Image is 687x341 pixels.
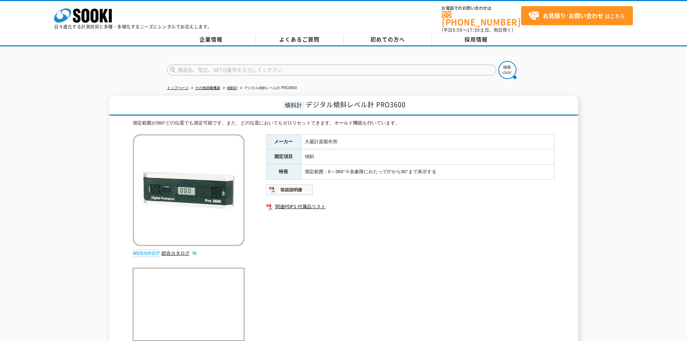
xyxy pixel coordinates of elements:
span: デジタル傾斜レベル計 PRO3600 [306,100,406,109]
td: 大菱計器製作所 [301,134,554,149]
p: 日々進化する計測技術と多種・多様化するニーズにレンタルでお応えします。 [54,25,212,29]
span: お電話でのお問い合わせは [442,6,521,10]
th: 特長 [266,165,301,180]
th: 測定項目 [266,149,301,165]
a: お見積り･お問い合わせはこちら [521,6,633,25]
img: btn_search.png [498,61,516,79]
input: 商品名、型式、NETIS番号を入力してください [167,65,496,75]
img: デジタル傾斜レベル計 PRO3600 [133,134,245,246]
a: 傾斜計 [227,86,238,90]
th: メーカー [266,134,301,149]
span: 初めての方へ [370,35,405,43]
a: 総合カタログ [162,250,197,256]
a: 初めての方へ [344,34,432,45]
div: 測定範囲が360°どの位置でも測定可能です。また、どの位置においてもゼロリセットできます。ホールド機能も付いています。 [133,119,555,127]
a: トップページ [167,86,189,90]
img: webカタログ [133,250,160,257]
span: (平日 ～ 土日、祝日除く) [442,27,513,33]
span: 傾斜計 [283,101,304,109]
a: [PHONE_NUMBER] [442,11,521,26]
span: はこちら [528,10,625,21]
span: 17:30 [467,27,480,33]
img: 取扱説明書 [266,184,313,196]
td: 傾斜 [301,149,554,165]
a: 取扱説明書 [266,189,313,194]
td: 測定範囲：0～360°※各象限にわたって0°から90°まで表示する [301,165,554,180]
a: よくあるご質問 [255,34,344,45]
li: デジタル傾斜レベル計 PRO3600 [239,84,297,92]
a: 関連PDF1 付属品リスト [266,202,555,211]
strong: お見積り･お問い合わせ [543,11,603,20]
a: 企業情報 [167,34,255,45]
a: その他測量機器 [195,86,220,90]
span: 8:50 [453,27,463,33]
a: 採用情報 [432,34,520,45]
